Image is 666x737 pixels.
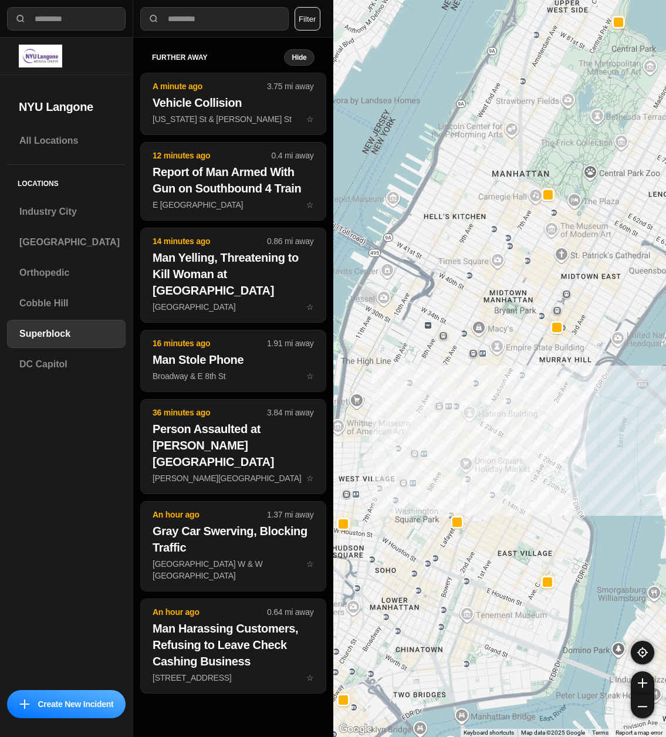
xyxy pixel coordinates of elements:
button: Filter [295,7,320,31]
p: 36 minutes ago [153,407,267,418]
p: [GEOGRAPHIC_DATA] [153,301,314,313]
img: logo [19,45,62,67]
button: 16 minutes ago1.91 mi awayMan Stole PhoneBroadway & E 8th Ststar [140,330,326,392]
h3: All Locations [19,134,113,148]
img: search [15,13,26,25]
p: An hour ago [153,509,267,520]
p: Create New Incident [38,698,113,710]
button: recenter [631,641,654,664]
h3: Industry City [19,205,113,219]
img: zoom-out [638,702,647,711]
span: star [306,200,314,209]
p: 1.37 mi away [267,509,313,520]
h5: further away [152,53,284,62]
img: zoom-in [638,678,647,688]
img: Google [336,722,375,737]
p: 12 minutes ago [153,150,272,161]
span: star [306,559,314,569]
img: search [148,13,160,25]
a: Open this area in Google Maps (opens a new window) [336,722,375,737]
img: recenter [637,647,648,658]
a: 12 minutes ago0.4 mi awayReport of Man Armed With Gun on Southbound 4 TrainE [GEOGRAPHIC_DATA]star [140,200,326,209]
button: zoom-out [631,695,654,718]
a: Cobble Hill [7,289,126,317]
button: Hide [284,49,314,66]
h2: Gray Car Swerving, Blocking Traffic [153,523,314,556]
button: 14 minutes ago0.86 mi awayMan Yelling, Threatening to Kill Woman at [GEOGRAPHIC_DATA][GEOGRAPHIC_... [140,228,326,323]
p: 14 minutes ago [153,235,267,247]
h5: Locations [7,165,126,198]
p: An hour ago [153,606,267,618]
button: An hour ago0.64 mi awayMan Harassing Customers, Refusing to Leave Check Cashing Business[STREET_A... [140,599,326,694]
p: [STREET_ADDRESS] [153,672,314,684]
span: star [306,673,314,682]
a: [GEOGRAPHIC_DATA] [7,228,126,256]
h3: DC Capitol [19,357,113,371]
p: 16 minutes ago [153,337,267,349]
p: 3.75 mi away [267,80,313,92]
h3: [GEOGRAPHIC_DATA] [19,235,120,249]
p: 0.64 mi away [267,606,313,618]
button: 36 minutes ago3.84 mi awayPerson Assaulted at [PERSON_NAME][GEOGRAPHIC_DATA][PERSON_NAME][GEOGRAP... [140,399,326,494]
span: Map data ©2025 Google [521,729,585,736]
a: All Locations [7,127,126,155]
a: 14 minutes ago0.86 mi awayMan Yelling, Threatening to Kill Woman at [GEOGRAPHIC_DATA][GEOGRAPHIC_... [140,302,326,312]
a: DC Capitol [7,350,126,378]
h2: Report of Man Armed With Gun on Southbound 4 Train [153,164,314,197]
a: Superblock [7,320,126,348]
a: Industry City [7,198,126,226]
h2: Man Stole Phone [153,351,314,368]
p: 1.91 mi away [267,337,313,349]
p: 0.4 mi away [272,150,314,161]
button: 12 minutes ago0.4 mi awayReport of Man Armed With Gun on Southbound 4 TrainE [GEOGRAPHIC_DATA]star [140,142,326,221]
span: star [306,474,314,483]
h3: Cobble Hill [19,296,113,310]
button: zoom-in [631,671,654,695]
h2: Man Yelling, Threatening to Kill Woman at [GEOGRAPHIC_DATA] [153,249,314,299]
a: Terms (opens in new tab) [592,729,608,736]
h3: Orthopedic [19,266,113,280]
img: icon [20,699,29,709]
p: [GEOGRAPHIC_DATA] W & W [GEOGRAPHIC_DATA] [153,558,314,582]
a: A minute ago3.75 mi awayVehicle Collision[US_STATE] St & [PERSON_NAME] Ststar [140,114,326,124]
a: Report a map error [616,729,662,736]
p: [US_STATE] St & [PERSON_NAME] St [153,113,314,125]
a: 16 minutes ago1.91 mi awayMan Stole PhoneBroadway & E 8th Ststar [140,371,326,381]
p: A minute ago [153,80,267,92]
h2: Person Assaulted at [PERSON_NAME][GEOGRAPHIC_DATA] [153,421,314,470]
a: Orthopedic [7,259,126,287]
p: 3.84 mi away [267,407,313,418]
a: An hour ago1.37 mi awayGray Car Swerving, Blocking Traffic[GEOGRAPHIC_DATA] W & W [GEOGRAPHIC_DAT... [140,559,326,569]
span: star [306,371,314,381]
h2: Man Harassing Customers, Refusing to Leave Check Cashing Business [153,620,314,670]
h2: Vehicle Collision [153,94,314,111]
button: An hour ago1.37 mi awayGray Car Swerving, Blocking Traffic[GEOGRAPHIC_DATA] W & W [GEOGRAPHIC_DAT... [140,501,326,591]
p: [PERSON_NAME][GEOGRAPHIC_DATA] [153,472,314,484]
button: Keyboard shortcuts [464,729,514,737]
small: Hide [292,53,306,62]
p: 0.86 mi away [267,235,313,247]
a: An hour ago0.64 mi awayMan Harassing Customers, Refusing to Leave Check Cashing Business[STREET_A... [140,672,326,682]
button: A minute ago3.75 mi awayVehicle Collision[US_STATE] St & [PERSON_NAME] Ststar [140,73,326,135]
button: iconCreate New Incident [7,690,126,718]
p: E [GEOGRAPHIC_DATA] [153,199,314,211]
a: 36 minutes ago3.84 mi awayPerson Assaulted at [PERSON_NAME][GEOGRAPHIC_DATA][PERSON_NAME][GEOGRAP... [140,473,326,483]
h3: Superblock [19,327,113,341]
p: Broadway & E 8th St [153,370,314,382]
h2: NYU Langone [19,99,114,115]
span: star [306,302,314,312]
span: star [306,114,314,124]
